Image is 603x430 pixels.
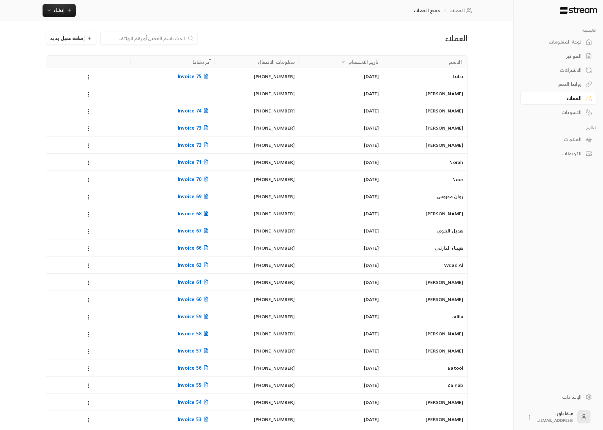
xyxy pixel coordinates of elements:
[303,308,379,325] div: [DATE]
[528,150,582,157] div: الكوبونات
[219,205,295,222] div: [PHONE_NUMBER]
[219,325,295,342] div: [PHONE_NUMBER]
[559,7,598,14] img: Logo
[387,257,463,273] div: Wdad Al
[528,136,582,143] div: المنتجات
[348,58,379,66] div: تاريخ الانضمام
[219,411,295,428] div: [PHONE_NUMBER]
[387,171,463,188] div: Noor
[520,133,596,146] a: المنتجات
[219,291,295,308] div: [PHONE_NUMBER]
[178,124,211,132] span: Invoice 73
[178,72,211,80] span: Invoice 75
[219,394,295,411] div: [PHONE_NUMBER]
[219,119,295,136] div: [PHONE_NUMBER]
[303,188,379,205] div: [DATE]
[528,67,582,74] div: الاشتراكات
[387,342,463,359] div: [PERSON_NAME]
[303,274,379,291] div: [DATE]
[528,39,582,45] div: لوحة المعلومات
[193,58,211,66] div: آخر نشاط
[219,68,295,85] div: [PHONE_NUMBER]
[178,278,211,286] span: Invoice 61
[178,347,211,355] span: Invoice 57
[303,171,379,188] div: [DATE]
[178,312,211,321] span: Invoice 59
[303,68,379,85] div: [DATE]
[387,205,463,222] div: [PERSON_NAME]
[387,119,463,136] div: [PERSON_NAME]
[178,261,211,269] span: Invoice 62
[331,33,467,44] div: العملاء
[219,239,295,256] div: [PHONE_NUMBER]
[303,325,379,342] div: [DATE]
[303,119,379,136] div: [DATE]
[520,78,596,91] a: روابط الدفع
[340,58,348,66] button: Sort
[387,188,463,205] div: روان محروس
[303,257,379,273] div: [DATE]
[178,175,211,183] span: Invoice 70
[520,390,596,403] a: الإعدادات
[387,325,463,342] div: [PERSON_NAME]
[520,28,596,33] p: الرئيسية
[178,227,211,235] span: Invoice 67
[178,192,211,200] span: Invoice 69
[219,188,295,205] div: [PHONE_NUMBER]
[303,137,379,153] div: [DATE]
[387,85,463,102] div: [PERSON_NAME]
[387,411,463,428] div: [PERSON_NAME]
[178,244,211,252] span: Invoice 66
[387,239,463,256] div: هيفاء الحارثي
[528,95,582,102] div: العملاء
[303,359,379,376] div: [DATE]
[303,411,379,428] div: [DATE]
[387,394,463,411] div: [PERSON_NAME]
[43,4,76,17] button: إنشاء
[303,291,379,308] div: [DATE]
[303,222,379,239] div: [DATE]
[178,415,211,423] span: Invoice 53
[219,137,295,153] div: [PHONE_NUMBER]
[387,377,463,393] div: Zainab
[520,147,596,160] a: الكوبونات
[520,106,596,119] a: التسويات
[219,377,295,393] div: [PHONE_NUMBER]
[178,381,211,389] span: Invoice 55
[219,222,295,239] div: [PHONE_NUMBER]
[414,7,440,14] p: جميع العملاء
[178,209,211,218] span: Invoice 68
[303,377,379,393] div: [DATE]
[520,92,596,105] a: العملاء
[303,342,379,359] div: [DATE]
[303,394,379,411] div: [DATE]
[303,239,379,256] div: [DATE]
[258,58,295,66] div: معلومات الاتصال
[178,141,211,149] span: Invoice 72
[178,158,211,166] span: Invoice 71
[303,102,379,119] div: [DATE]
[528,394,582,400] div: الإعدادات
[219,257,295,273] div: [PHONE_NUMBER]
[387,68,463,85] div: LuLu
[303,85,379,102] div: [DATE]
[520,36,596,48] a: لوحة المعلومات
[520,64,596,77] a: الاشتراكات
[54,6,65,14] span: إنشاء
[219,85,295,102] div: [PHONE_NUMBER]
[178,295,211,303] span: Invoice 60
[219,171,295,188] div: [PHONE_NUMBER]
[178,398,211,406] span: Invoice 54
[449,58,462,66] div: الاسم
[50,36,85,41] span: إضافة عميل جديد
[450,7,474,14] a: العملاء
[303,154,379,170] div: [DATE]
[387,359,463,376] div: Batool
[387,274,463,291] div: [PERSON_NAME]
[528,53,582,59] div: الفواتير
[520,125,596,131] p: كتالوج
[387,102,463,119] div: [PERSON_NAME]
[219,359,295,376] div: [PHONE_NUMBER]
[387,222,463,239] div: هديل البلوي
[219,102,295,119] div: [PHONE_NUMBER]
